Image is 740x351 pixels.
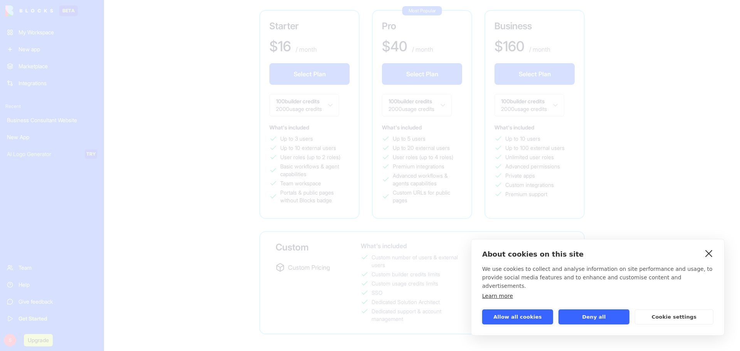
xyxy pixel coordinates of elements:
strong: About cookies on this site [482,250,584,258]
p: We use cookies to collect and analyse information on site performance and usage, to provide socia... [482,265,713,290]
a: Learn more [482,293,513,299]
button: Cookie settings [635,309,713,324]
button: Allow all cookies [482,309,553,324]
button: Deny all [558,309,629,324]
a: close [703,247,715,259]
